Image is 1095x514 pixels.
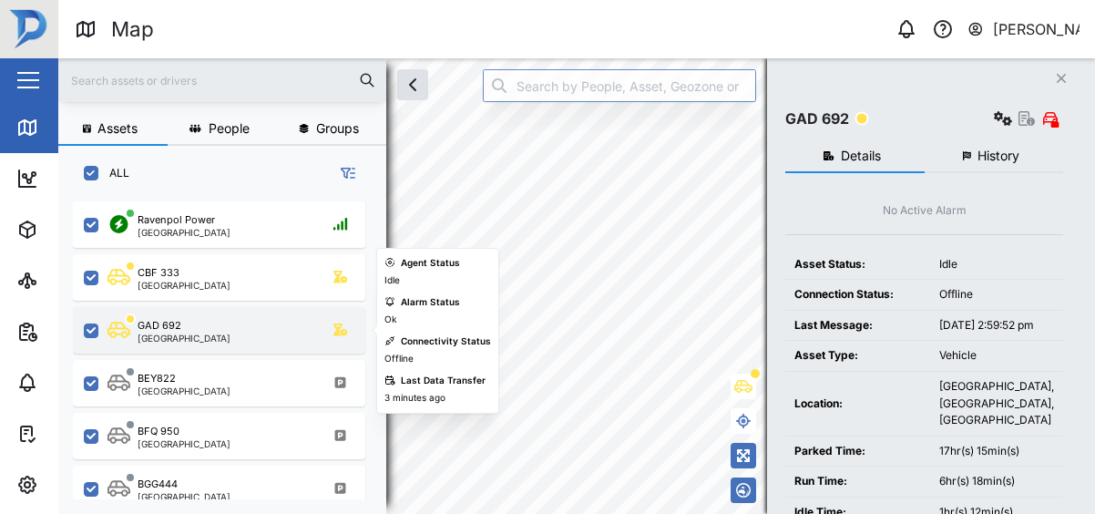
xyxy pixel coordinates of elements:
[9,9,49,49] img: Main Logo
[138,424,179,439] div: BFQ 950
[841,149,881,162] span: Details
[794,286,921,303] div: Connection Status:
[939,378,1054,429] div: [GEOGRAPHIC_DATA], [GEOGRAPHIC_DATA], [GEOGRAPHIC_DATA]
[794,396,921,413] div: Location:
[209,122,250,135] span: People
[794,347,921,365] div: Asset Type:
[69,67,375,94] input: Search assets or drivers
[138,492,230,501] div: [GEOGRAPHIC_DATA]
[977,149,1019,162] span: History
[138,228,230,237] div: [GEOGRAPHIC_DATA]
[401,334,491,349] div: Connectivity Status
[47,475,112,495] div: Settings
[47,424,97,444] div: Tasks
[138,334,230,343] div: [GEOGRAPHIC_DATA]
[47,271,91,291] div: Sites
[138,386,230,396] div: [GEOGRAPHIC_DATA]
[384,391,445,406] div: 3 minutes ago
[384,352,414,366] div: Offline
[47,322,109,342] div: Reports
[138,477,178,492] div: BGG444
[98,166,129,180] label: ALL
[138,212,215,228] div: Ravenpol Power
[794,256,921,273] div: Asset Status:
[138,318,181,334] div: GAD 692
[47,220,104,240] div: Assets
[794,317,921,334] div: Last Message:
[138,371,176,386] div: BEY822
[47,373,104,393] div: Alarms
[47,118,88,138] div: Map
[939,286,1054,303] div: Offline
[939,473,1054,490] div: 6hr(s) 18min(s)
[967,16,1080,42] button: [PERSON_NAME]
[73,195,385,499] div: grid
[939,443,1054,460] div: 17hr(s) 15min(s)
[384,313,396,327] div: Ok
[47,169,129,189] div: Dashboard
[794,473,921,490] div: Run Time:
[111,14,154,46] div: Map
[58,58,1095,514] canvas: Map
[401,374,486,388] div: Last Data Transfer
[138,281,230,290] div: [GEOGRAPHIC_DATA]
[993,18,1080,41] div: [PERSON_NAME]
[939,347,1054,365] div: Vehicle
[138,439,230,448] div: [GEOGRAPHIC_DATA]
[883,202,967,220] div: No Active Alarm
[401,295,460,310] div: Alarm Status
[785,108,849,130] div: GAD 692
[138,265,179,281] div: CBF 333
[401,256,460,271] div: Agent Status
[384,273,400,288] div: Idle
[939,256,1054,273] div: Idle
[939,317,1054,334] div: [DATE] 2:59:52 pm
[316,122,359,135] span: Groups
[794,443,921,460] div: Parked Time:
[483,69,756,102] input: Search by People, Asset, Geozone or Place
[97,122,138,135] span: Assets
